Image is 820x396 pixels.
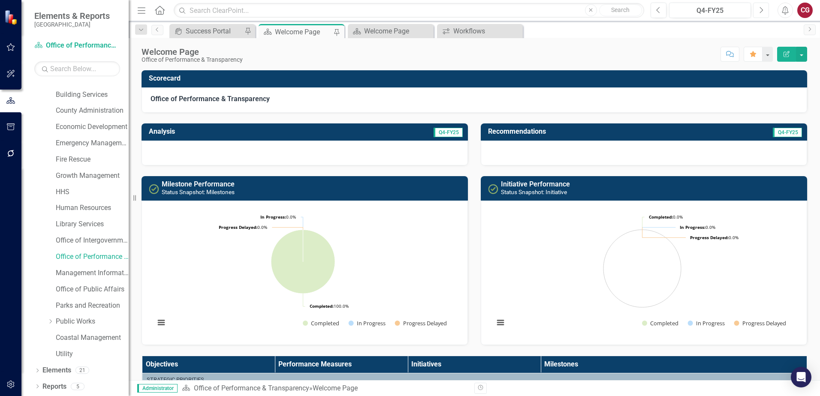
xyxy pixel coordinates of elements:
a: Office of Intergovernmental Affairs [56,236,129,246]
button: CG [797,3,813,18]
a: Office of Performance & Transparency [56,252,129,262]
img: ClearPoint Strategy [4,9,19,24]
a: Public Works [56,317,129,327]
a: Economic Development [56,122,129,132]
h3: Scorecard [149,75,803,82]
small: [GEOGRAPHIC_DATA] [34,21,110,28]
input: Search ClearPoint... [174,3,644,18]
div: Q4-FY25 [672,6,748,16]
span: Elements & Reports [34,11,110,21]
a: Parks and Recreation [56,301,129,311]
a: Building Services [56,90,129,100]
a: County Administration [56,106,129,116]
a: Growth Management [56,171,129,181]
tspan: Progress Delayed: [219,224,257,230]
tspan: In Progress: [260,214,286,220]
text: 0.0% [649,214,683,220]
tspan: Progress Delayed: [690,234,729,240]
button: Search [599,4,642,16]
button: Show Completed [303,319,339,327]
a: Coastal Management [56,333,129,343]
img: Completed [149,184,159,194]
a: Success Portal [172,26,242,36]
text: 0.0% [690,234,739,240]
button: Q4-FY25 [669,3,751,18]
text: 100.0% [310,303,349,309]
button: Show Progress Delayed [395,319,448,327]
div: Workflows [453,26,521,36]
button: Show In Progress [688,319,725,327]
div: Welcome Page [364,26,431,36]
div: Chart. Highcharts interactive chart. [151,207,459,336]
button: Show In Progress [349,319,386,327]
div: Office of Performance & Transparency [142,57,243,63]
a: Fire Rescue [56,155,129,165]
a: Emergency Management [56,138,129,148]
button: Show Progress Delayed [734,319,787,327]
div: Open Intercom Messenger [791,367,811,387]
tspan: In Progress: [680,224,705,230]
h3: Analysis [149,128,295,135]
svg: Interactive chart [151,207,455,336]
div: Chart. Highcharts interactive chart. [490,207,798,336]
a: Elements [42,366,71,375]
div: Welcome Page [142,47,243,57]
a: Office of Public Affairs [56,285,129,294]
a: Milestone Performance [162,180,235,188]
text: 0.0% [219,224,267,230]
span: Administrator [137,384,178,393]
small: Status Snapshot: Milestones [162,189,235,195]
path: Completed, 5. [271,230,335,294]
button: View chart menu, Chart [494,317,506,329]
a: Management Information Systems [56,268,129,278]
a: Welcome Page [350,26,431,36]
tspan: Completed: [649,214,673,220]
a: Office of Performance & Transparency [194,384,309,392]
div: Welcome Page [275,27,332,37]
a: Human Resources [56,203,129,213]
h3: Recommendations [488,128,695,135]
a: Workflows [439,26,521,36]
span: Q4-FY25 [773,128,802,137]
div: » [182,384,468,393]
button: View chart menu, Chart [155,317,167,329]
span: Search [611,6,630,13]
div: 5 [71,383,84,390]
a: Library Services [56,219,129,229]
div: Strategic Priorities [147,376,802,384]
tspan: Completed: [310,303,334,309]
div: 21 [75,367,89,374]
a: Utility [56,349,129,359]
text: 0.0% [680,224,715,230]
a: HHS [56,187,129,197]
svg: Interactive chart [490,207,795,336]
button: Show Completed [642,319,678,327]
div: Success Portal [186,26,242,36]
a: Reports [42,382,66,392]
span: Q4-FY25 [434,128,463,137]
a: Initiative Performance [501,180,570,188]
a: Office of Performance & Transparency [34,41,120,51]
input: Search Below... [34,61,120,76]
img: Completed [488,184,498,194]
small: Status Snapshot: Initiative [501,189,567,195]
div: Welcome Page [313,384,358,392]
strong: Office of Performance & Transparency [151,95,270,103]
text: 0.0% [260,214,296,220]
